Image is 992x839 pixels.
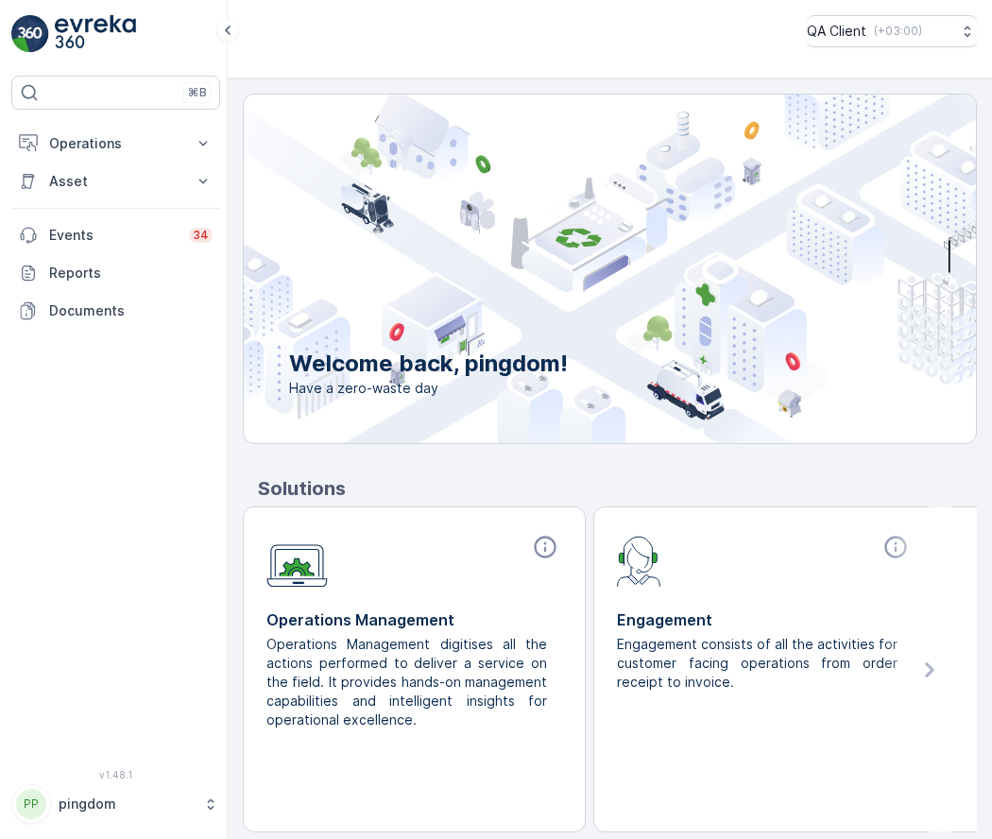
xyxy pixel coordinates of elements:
p: 34 [193,228,209,243]
p: ( +03:00 ) [874,24,922,39]
img: city illustration [159,94,976,443]
img: logo_light-DOdMpM7g.png [55,15,136,53]
p: Engagement [617,608,913,631]
p: ⌘B [188,85,207,100]
p: Operations Management digitises all the actions performed to deliver a service on the field. It p... [266,635,547,729]
p: Solutions [258,474,977,503]
p: Welcome back, pingdom! [289,349,568,379]
img: module-icon [266,534,328,588]
p: Documents [49,301,213,320]
p: QA Client [807,22,866,41]
img: logo [11,15,49,53]
a: Reports [11,254,220,292]
button: PPpingdom [11,784,220,824]
p: Events [49,226,178,245]
p: Asset [49,172,182,191]
span: v 1.48.1 [11,769,220,780]
a: Events34 [11,216,220,254]
p: Reports [49,264,213,283]
span: Have a zero-waste day [289,379,568,398]
img: module-icon [617,534,661,587]
p: Operations Management [266,608,562,631]
p: pingdom [59,795,194,813]
a: Documents [11,292,220,330]
button: QA Client(+03:00) [807,15,977,47]
p: Engagement consists of all the activities for customer facing operations from order receipt to in... [617,635,898,692]
button: Asset [11,163,220,200]
p: Operations [49,134,182,153]
button: Operations [11,125,220,163]
div: PP [16,789,46,819]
